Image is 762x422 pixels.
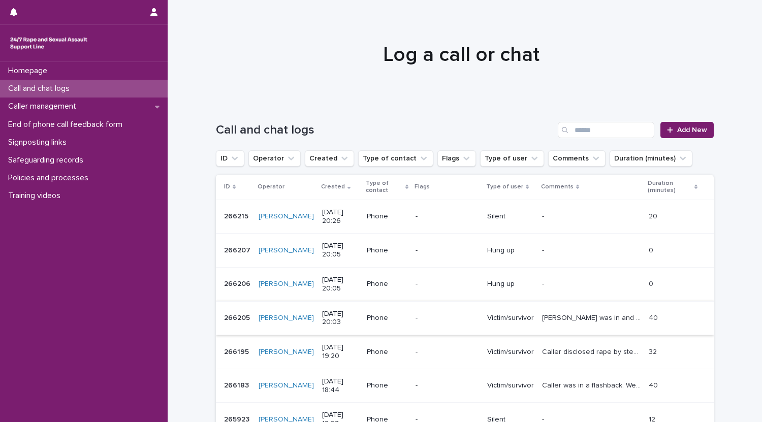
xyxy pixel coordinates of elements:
tr: 266207266207 [PERSON_NAME] [DATE] 20:05Phone-Hung up-- 00 [216,234,714,268]
p: - [416,280,479,288]
input: Search [558,122,654,138]
p: Signposting links [4,138,75,147]
p: Policies and processes [4,173,97,183]
a: Add New [660,122,714,138]
button: Created [305,150,354,167]
h1: Log a call or chat [212,43,710,67]
tr: 266215266215 [PERSON_NAME] [DATE] 20:26Phone-Silent-- 2020 [216,200,714,234]
button: Type of contact [358,150,433,167]
p: Created [321,181,345,192]
p: Type of contact [366,178,403,197]
p: - [416,348,479,356]
img: rhQMoQhaT3yELyF149Cw [8,33,89,53]
p: - [416,246,479,255]
button: Comments [548,150,606,167]
tr: 266183266183 [PERSON_NAME] [DATE] 18:44Phone-Victim/survivorCaller was in a flashback. We went th... [216,369,714,403]
p: [DATE] 20:03 [322,310,359,327]
p: - [542,244,546,255]
a: [PERSON_NAME] [259,314,314,322]
p: - [542,210,546,221]
a: [PERSON_NAME] [259,212,314,221]
p: 40 [649,379,660,390]
p: Victim/survivor [487,314,534,322]
p: [DATE] 18:44 [322,377,359,395]
p: Duration (minutes) [648,178,692,197]
p: Flags [415,181,430,192]
tr: 266205266205 [PERSON_NAME] [DATE] 20:03Phone-Victim/survivor[PERSON_NAME] was in and out of a fla... [216,301,714,335]
p: Type of user [486,181,523,192]
p: Hung up [487,280,534,288]
p: - [416,212,479,221]
button: Flags [437,150,476,167]
p: [DATE] 20:05 [322,242,359,259]
p: Operator [258,181,284,192]
p: Victim/survivor [487,348,534,356]
tr: 266195266195 [PERSON_NAME] [DATE] 19:20Phone-Victim/survivorCaller disclosed rape by step dad. [P... [216,335,714,369]
h1: Call and chat logs [216,123,554,138]
button: Type of user [480,150,544,167]
button: Duration (minutes) [610,150,692,167]
p: [DATE] 20:26 [322,208,359,225]
p: End of phone call feedback form [4,120,131,129]
p: Caller was in and out of a flashback throughout the call. They may have fallen asleep at the end. [542,312,643,322]
tr: 266206266206 [PERSON_NAME] [DATE] 20:05Phone-Hung up-- 00 [216,267,714,301]
p: 266206 [224,278,252,288]
p: Call and chat logs [4,84,78,93]
a: [PERSON_NAME] [259,348,314,356]
a: [PERSON_NAME] [259,381,314,390]
p: Phone [367,381,407,390]
p: Victim/survivor [487,381,534,390]
p: 32 [649,346,659,356]
p: 266207 [224,244,252,255]
p: Comments [541,181,574,192]
p: Caller management [4,102,84,111]
p: Hung up [487,246,534,255]
p: Phone [367,246,407,255]
p: Phone [367,212,407,221]
a: [PERSON_NAME] [259,280,314,288]
p: [DATE] 20:05 [322,276,359,293]
p: Phone [367,348,407,356]
a: [PERSON_NAME] [259,246,314,255]
p: Caller disclosed rape by step dad. Caller talked about deteriorating relationships within her fam... [542,346,643,356]
p: Silent [487,212,534,221]
p: Safeguarding records [4,155,91,165]
p: 266195 [224,346,251,356]
p: 0 [649,244,655,255]
p: Phone [367,280,407,288]
p: - [416,381,479,390]
p: 20 [649,210,659,221]
p: [DATE] 19:20 [322,343,359,361]
p: ID [224,181,230,192]
button: Operator [248,150,301,167]
p: - [542,278,546,288]
p: 266205 [224,312,252,322]
p: Homepage [4,66,55,76]
p: - [416,314,479,322]
p: 266183 [224,379,251,390]
span: Add New [677,126,707,134]
p: 0 [649,278,655,288]
p: 266215 [224,210,250,221]
p: Training videos [4,191,69,201]
button: ID [216,150,244,167]
p: Caller was in a flashback. We went through various grounding techniques. [542,379,643,390]
p: Phone [367,314,407,322]
p: 40 [649,312,660,322]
